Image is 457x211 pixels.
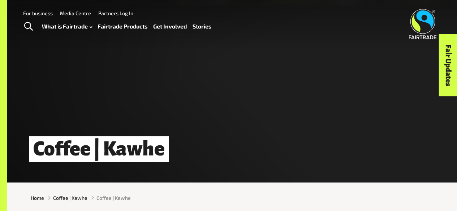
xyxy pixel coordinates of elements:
a: Stories [193,21,211,31]
a: Home [31,194,44,202]
h1: Coffee | Kawhe [29,136,169,162]
span: Coffee | Kawhe [96,194,131,202]
a: Fairtrade Products [98,21,147,31]
a: For business [23,10,53,16]
a: Get Involved [153,21,187,31]
a: Media Centre [60,10,91,16]
a: Toggle Search [20,18,37,36]
a: Partners Log In [98,10,133,16]
img: Fairtrade Australia New Zealand logo [409,9,437,39]
a: Coffee | Kawhe [53,194,87,202]
a: What is Fairtrade [42,21,92,31]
